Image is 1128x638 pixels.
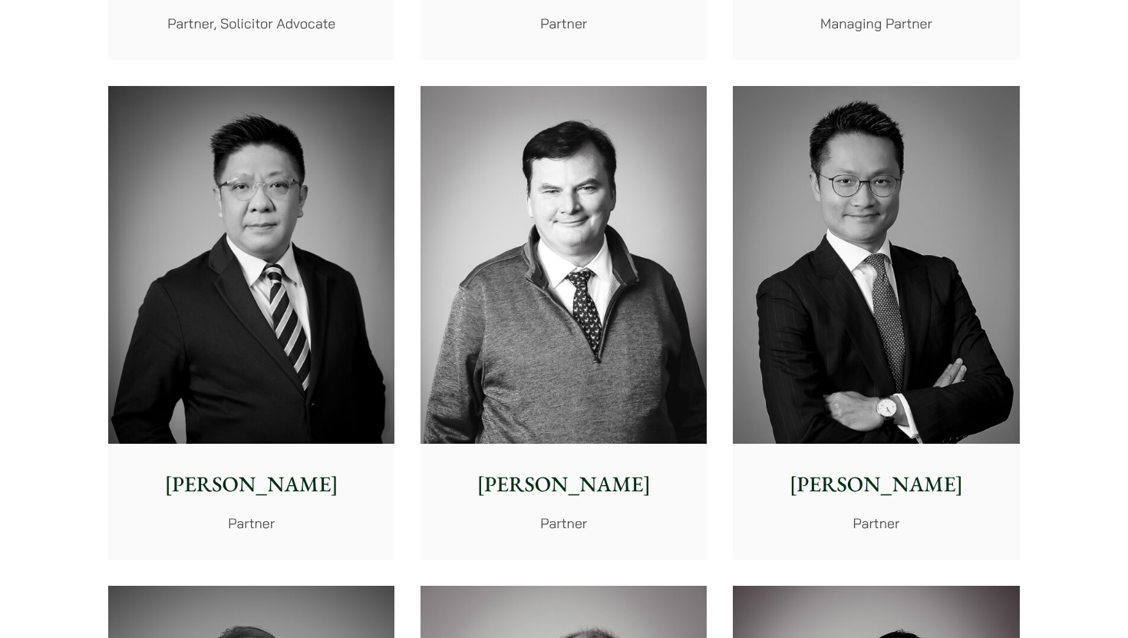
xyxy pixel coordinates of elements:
a: [PERSON_NAME] Partner [421,86,707,560]
p: [PERSON_NAME] [433,468,694,501]
p: Partner [120,513,382,534]
p: Partner [745,513,1007,534]
a: [PERSON_NAME] Partner [108,86,394,560]
p: [PERSON_NAME] [120,468,382,501]
p: Partner, Solicitor Advocate [120,13,382,34]
p: Partner [433,13,694,34]
a: [PERSON_NAME] Partner [733,86,1019,560]
p: Managing Partner [745,13,1007,34]
p: Partner [433,513,694,534]
p: [PERSON_NAME] [745,468,1007,501]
